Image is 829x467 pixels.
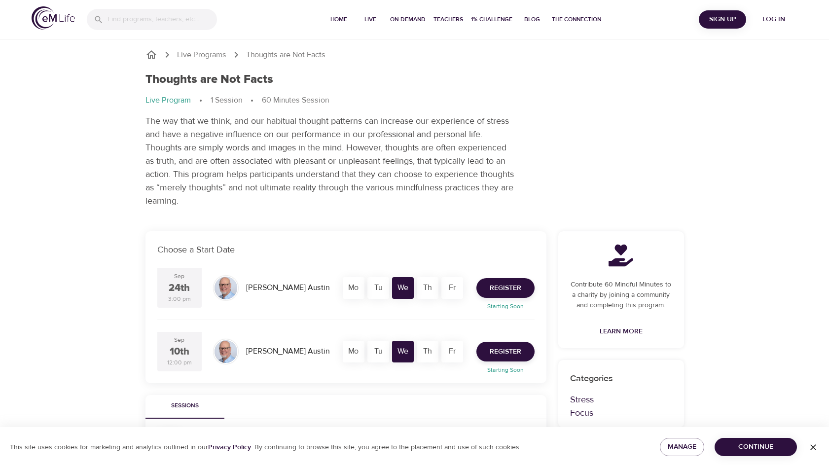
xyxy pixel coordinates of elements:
button: Register [476,342,535,361]
div: Sep [174,272,184,281]
p: Categories [570,372,672,385]
span: Learn More [600,325,643,338]
span: Live [359,14,382,25]
span: Sessions [151,401,218,411]
span: The Connection [552,14,601,25]
a: Learn More [596,323,647,341]
span: 1% Challenge [471,14,512,25]
nav: breadcrumb [145,95,684,107]
span: Register [490,282,521,294]
div: Sep [174,336,184,344]
h1: Thoughts are Not Facts [145,72,273,87]
span: On-Demand [390,14,426,25]
div: Th [417,341,438,362]
button: Register [476,278,535,298]
div: Mo [343,277,364,299]
p: Starting Soon [470,365,541,374]
span: Blog [520,14,544,25]
p: Contribute 60 Mindful Minutes to a charity by joining a community and completing this program. [570,280,672,311]
span: Register [490,346,521,358]
p: Stress [570,393,672,406]
div: 12:00 pm [167,359,192,367]
a: Live Programs [177,49,226,61]
span: Sign Up [703,13,742,26]
div: Th [417,277,438,299]
img: logo [32,6,75,30]
p: 1 Session [211,95,242,106]
span: Log in [754,13,793,26]
span: Continue [722,441,789,453]
div: Mo [343,341,364,362]
span: Manage [668,441,696,453]
button: Log in [750,10,797,29]
p: Thoughts are Not Facts [246,49,325,61]
a: Privacy Policy [208,443,251,452]
div: 10th [170,345,189,359]
div: 3:00 pm [168,295,191,303]
p: Focus [570,406,672,420]
div: We [392,277,414,299]
p: Starting Soon [470,302,541,311]
span: Home [327,14,351,25]
button: Manage [660,438,704,456]
div: Fr [441,277,463,299]
div: [PERSON_NAME] Austin [242,278,333,297]
input: Find programs, teachers, etc... [108,9,217,30]
p: Choose a Start Date [157,243,535,256]
p: Live Program [145,95,191,106]
div: [PERSON_NAME] Austin [242,342,333,361]
button: Sign Up [699,10,746,29]
div: Fr [441,341,463,362]
button: Continue [715,438,797,456]
p: 60 Minutes Session [262,95,329,106]
nav: breadcrumb [145,49,684,61]
p: The way that we think, and our habitual thought patterns can increase our experience of stress an... [145,114,515,208]
div: We [392,341,414,362]
span: Teachers [433,14,463,25]
div: Tu [367,277,389,299]
div: Tu [367,341,389,362]
div: 24th [169,281,190,295]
